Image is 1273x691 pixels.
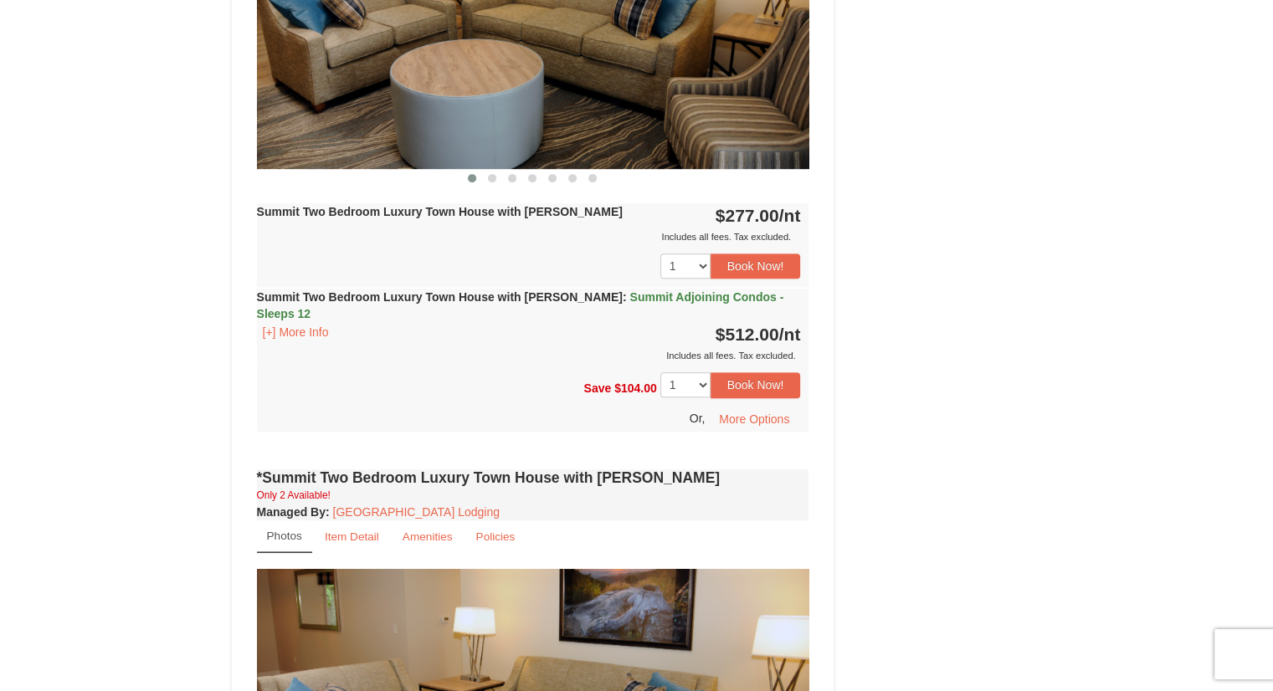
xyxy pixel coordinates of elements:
button: [+] More Info [257,323,335,341]
a: Item Detail [314,520,390,553]
small: Only 2 Available! [257,489,331,501]
span: : [623,290,627,304]
span: /nt [779,325,801,344]
button: More Options [708,407,800,432]
strong: Summit Two Bedroom Luxury Town House with [PERSON_NAME] [257,205,623,218]
span: Managed By [257,505,326,519]
small: Amenities [403,530,453,543]
span: $104.00 [614,381,657,395]
strong: Summit Two Bedroom Luxury Town House with [PERSON_NAME] [257,290,784,320]
small: Photos [267,530,302,542]
a: Photos [257,520,312,553]
button: Book Now! [711,372,801,397]
strong: $277.00 [716,206,801,225]
div: Includes all fees. Tax excluded. [257,228,801,245]
a: [GEOGRAPHIC_DATA] Lodging [333,505,500,519]
span: Save [583,381,611,395]
span: $512.00 [716,325,779,344]
button: Book Now! [711,253,801,279]
span: Or, [690,411,706,424]
span: /nt [779,206,801,225]
small: Policies [475,530,515,543]
a: Policies [465,520,526,553]
small: Item Detail [325,530,379,543]
strong: : [257,505,330,519]
div: Includes all fees. Tax excluded. [257,347,801,364]
h4: *Summit Two Bedroom Luxury Town House with [PERSON_NAME] [257,469,809,486]
a: Amenities [392,520,464,553]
